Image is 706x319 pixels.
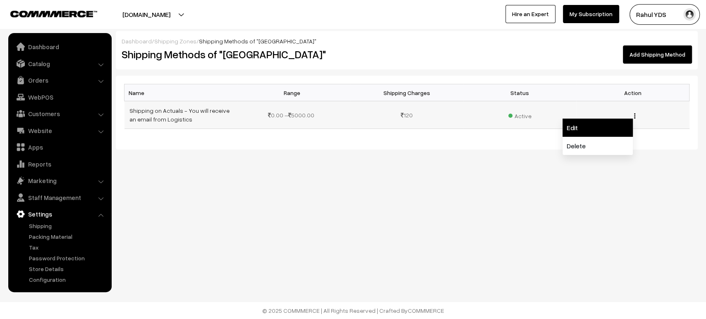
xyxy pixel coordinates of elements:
[10,207,109,221] a: Settings
[122,48,401,61] h2: Shipping Methods of "[GEOGRAPHIC_DATA]"
[93,4,199,25] button: [DOMAIN_NAME]
[27,264,109,273] a: Store Details
[27,243,109,252] a: Tax
[10,8,83,18] a: COMMMERCE
[27,254,109,262] a: Password Protection
[10,123,109,138] a: Website
[199,38,316,45] span: Shipping Methods of "[GEOGRAPHIC_DATA]"
[129,107,230,123] a: Shipping on Actuals - You will receive an email from Logistics
[562,137,633,155] a: Delete
[10,90,109,105] a: WebPOS
[124,84,237,101] th: Name
[27,221,109,230] a: Shipping
[122,38,152,45] a: Dashboard
[508,110,531,120] span: Active
[576,84,689,101] th: Action
[10,39,109,54] a: Dashboard
[10,106,109,121] a: Customers
[629,4,700,25] button: Rahul YDS
[10,56,109,71] a: Catalog
[623,45,692,64] a: Add Shipping Method
[27,232,109,241] a: Packing Material
[10,73,109,88] a: Orders
[463,84,576,101] th: Status
[237,84,350,101] th: Range
[10,11,97,17] img: COMMMERCE
[683,8,696,21] img: user
[10,140,109,155] a: Apps
[237,101,350,129] td: 0.00 – 5000.00
[154,38,196,45] a: Shipping Zones
[634,113,635,119] img: Menu
[505,5,555,23] a: Hire an Expert
[10,190,109,205] a: Staff Management
[350,101,463,129] td: 120
[27,275,109,284] a: Configuration
[10,173,109,188] a: Marketing
[563,5,619,23] a: My Subscription
[122,37,692,45] div: / /
[562,119,633,137] a: Edit
[10,157,109,171] a: Reports
[408,307,444,314] a: COMMMERCE
[350,84,463,101] th: Shipping Charges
